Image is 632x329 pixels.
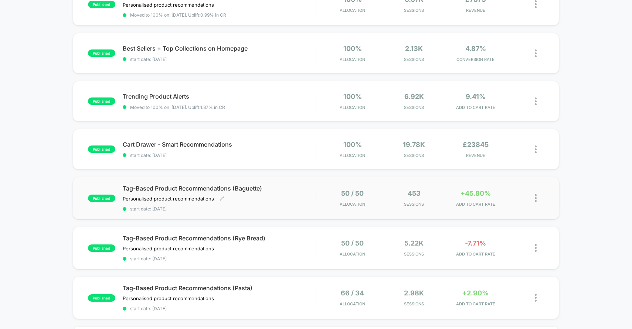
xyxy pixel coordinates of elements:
[123,234,316,242] span: Tag-Based Product Recommendations (Rye Bread)
[341,239,364,247] span: 50 / 50
[123,185,316,192] span: Tag-Based Product Recommendations (Baguette)
[465,45,486,52] span: 4.87%
[88,294,115,302] span: published
[340,153,365,158] span: Allocation
[123,141,316,148] span: Cart Drawer - Smart Recommendations
[535,294,537,302] img: close
[446,153,504,158] span: REVENUE
[88,145,115,153] span: published
[535,0,537,8] img: close
[404,289,424,297] span: 2.98k
[403,141,425,148] span: 19.78k
[466,93,486,100] span: 9.41%
[340,202,365,207] span: Allocation
[385,202,443,207] span: Sessions
[123,2,214,8] span: Personalised product recommendations
[535,244,537,252] img: close
[123,306,316,311] span: start date: [DATE]
[343,141,362,148] span: 100%
[340,105,365,110] span: Allocation
[385,105,443,110] span: Sessions
[343,93,362,100] span: 100%
[408,189,421,197] span: 453
[535,49,537,57] img: close
[463,141,489,148] span: £23845
[130,104,225,110] span: Moved to 100% on: [DATE] . Uplift: 1.87% in CR
[123,295,214,301] span: Personalised product recommendations
[385,301,443,306] span: Sessions
[385,8,443,13] span: Sessions
[88,97,115,105] span: published
[88,244,115,252] span: published
[465,239,486,247] span: -7.71%
[404,93,424,100] span: 6.92k
[535,97,537,105] img: close
[385,251,443,257] span: Sessions
[88,49,115,57] span: published
[343,45,362,52] span: 100%
[461,189,491,197] span: +45.80%
[341,289,364,297] span: 66 / 34
[446,57,504,62] span: CONVERSION RATE
[123,152,316,158] span: start date: [DATE]
[340,8,365,13] span: Allocation
[88,195,115,202] span: published
[340,301,365,306] span: Allocation
[446,8,504,13] span: REVENUE
[385,153,443,158] span: Sessions
[405,45,423,52] span: 2.13k
[341,189,364,197] span: 50 / 50
[123,206,316,212] span: start date: [DATE]
[123,56,316,62] span: start date: [DATE]
[340,251,365,257] span: Allocation
[446,202,504,207] span: ADD TO CART RATE
[446,301,504,306] span: ADD TO CART RATE
[340,57,365,62] span: Allocation
[123,256,316,261] span: start date: [DATE]
[123,93,316,100] span: Trending Product Alerts
[88,1,115,8] span: published
[123,284,316,292] span: Tag-Based Product Recommendations (Pasta)
[123,246,214,251] span: Personalised product recommendations
[535,145,537,153] img: close
[385,57,443,62] span: Sessions
[123,196,214,202] span: Personalised product recommendations
[404,239,424,247] span: 5.22k
[535,194,537,202] img: close
[446,105,504,110] span: ADD TO CART RATE
[123,45,316,52] span: Best Sellers + Top Collections on Homepage
[446,251,504,257] span: ADD TO CART RATE
[130,12,226,18] span: Moved to 100% on: [DATE] . Uplift: 0.99% in CR
[462,289,489,297] span: +2.90%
